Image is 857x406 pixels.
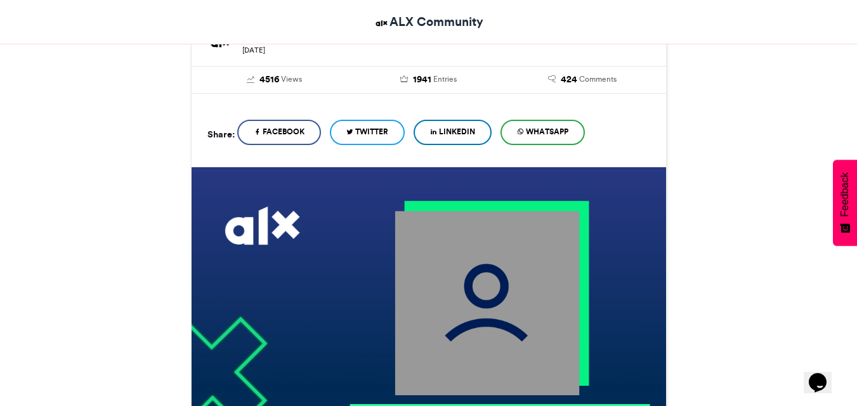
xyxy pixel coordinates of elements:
[395,211,579,395] img: user_filled.png
[330,120,405,145] a: Twitter
[839,172,851,217] span: Feedback
[833,160,857,246] button: Feedback - Show survey
[439,126,475,137] span: LinkedIn
[515,73,650,87] a: 424 Comments
[207,126,235,143] h5: Share:
[263,126,304,137] span: Facebook
[500,120,585,145] a: WhatsApp
[804,355,844,393] iframe: chat widget
[237,120,321,145] a: Facebook
[355,126,388,137] span: Twitter
[281,73,302,85] span: Views
[414,120,492,145] a: LinkedIn
[433,73,457,85] span: Entries
[374,13,483,31] a: ALX Community
[526,126,568,137] span: WhatsApp
[207,73,343,87] a: 4516 Views
[242,46,265,54] small: [DATE]
[413,73,431,87] span: 1941
[361,73,496,87] a: 1941 Entries
[374,15,389,31] img: ALX Community
[561,73,577,87] span: 424
[259,73,279,87] span: 4516
[579,73,617,85] span: Comments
